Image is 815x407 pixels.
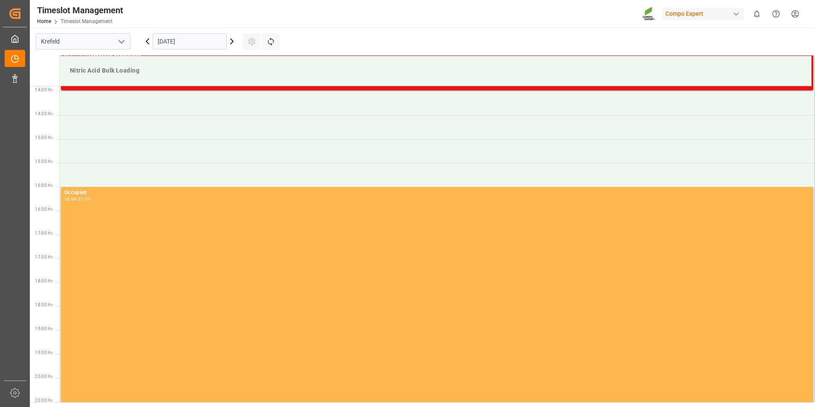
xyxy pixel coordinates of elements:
[35,159,52,164] span: 15:30 Hr
[766,4,786,23] button: Help Center
[35,374,52,379] span: 20:00 Hr
[64,197,77,201] div: 16:00
[35,183,52,188] span: 16:00 Hr
[662,8,744,20] div: Compo Expert
[35,302,52,307] span: 18:30 Hr
[35,87,52,92] span: 14:00 Hr
[35,350,52,355] span: 19:30 Hr
[642,6,656,21] img: Screenshot%202023-09-29%20at%2010.02.21.png_1712312052.png
[78,197,90,201] div: 21:00
[35,279,52,283] span: 18:00 Hr
[77,197,78,201] div: -
[35,207,52,212] span: 16:30 Hr
[35,111,52,116] span: 14:30 Hr
[35,326,52,331] span: 19:00 Hr
[662,6,747,22] button: Compo Expert
[66,63,804,78] div: Nitric Acid Bulk Loading
[35,255,52,259] span: 17:30 Hr
[36,33,130,49] input: Type to search/select
[115,35,127,48] button: open menu
[747,4,766,23] button: show 0 new notifications
[35,398,52,403] span: 20:30 Hr
[64,189,810,197] div: Occupied
[37,4,123,17] div: Timeslot Management
[37,18,51,24] a: Home
[153,33,227,49] input: DD.MM.YYYY
[35,231,52,235] span: 17:00 Hr
[35,135,52,140] span: 15:00 Hr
